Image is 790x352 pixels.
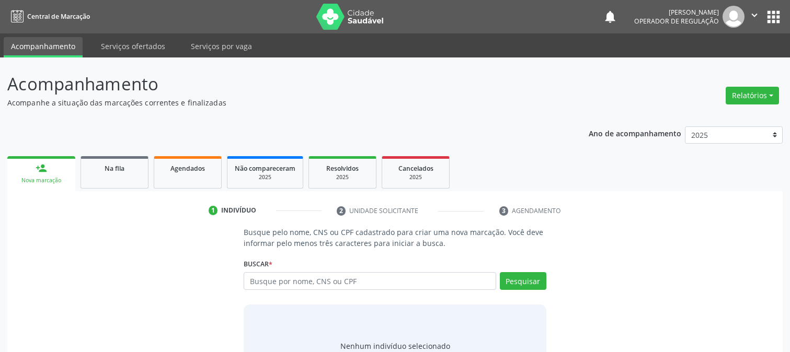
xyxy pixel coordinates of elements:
button: apps [764,8,783,26]
div: Indivíduo [221,206,256,215]
span: Central de Marcação [27,12,90,21]
div: Nenhum indivíduo selecionado [340,341,450,351]
label: Buscar [244,256,272,272]
span: Agendados [170,164,205,173]
button: notifications [603,9,617,24]
a: Serviços ofertados [94,37,173,55]
span: Na fila [105,164,124,173]
button:  [745,6,764,28]
div: [PERSON_NAME] [634,8,719,17]
p: Acompanhamento [7,71,550,97]
p: Ano de acompanhamento [589,126,681,139]
i:  [749,9,760,21]
button: Pesquisar [500,272,546,290]
div: 2025 [390,173,442,181]
span: Não compareceram [235,164,295,173]
div: Nova marcação [15,177,68,184]
div: 2025 [235,173,295,181]
div: 1 [209,206,218,215]
img: img [723,6,745,28]
p: Acompanhe a situação das marcações correntes e finalizadas [7,97,550,108]
span: Cancelados [398,164,433,173]
p: Busque pelo nome, CNS ou CPF cadastrado para criar uma nova marcação. Você deve informar pelo men... [244,227,546,249]
span: Operador de regulação [634,17,719,26]
div: person_add [36,162,47,174]
a: Central de Marcação [7,8,90,25]
button: Relatórios [726,87,779,104]
input: Busque por nome, CNS ou CPF [244,272,496,290]
div: 2025 [316,173,369,181]
span: Resolvidos [326,164,359,173]
a: Acompanhamento [4,37,83,57]
a: Serviços por vaga [184,37,259,55]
